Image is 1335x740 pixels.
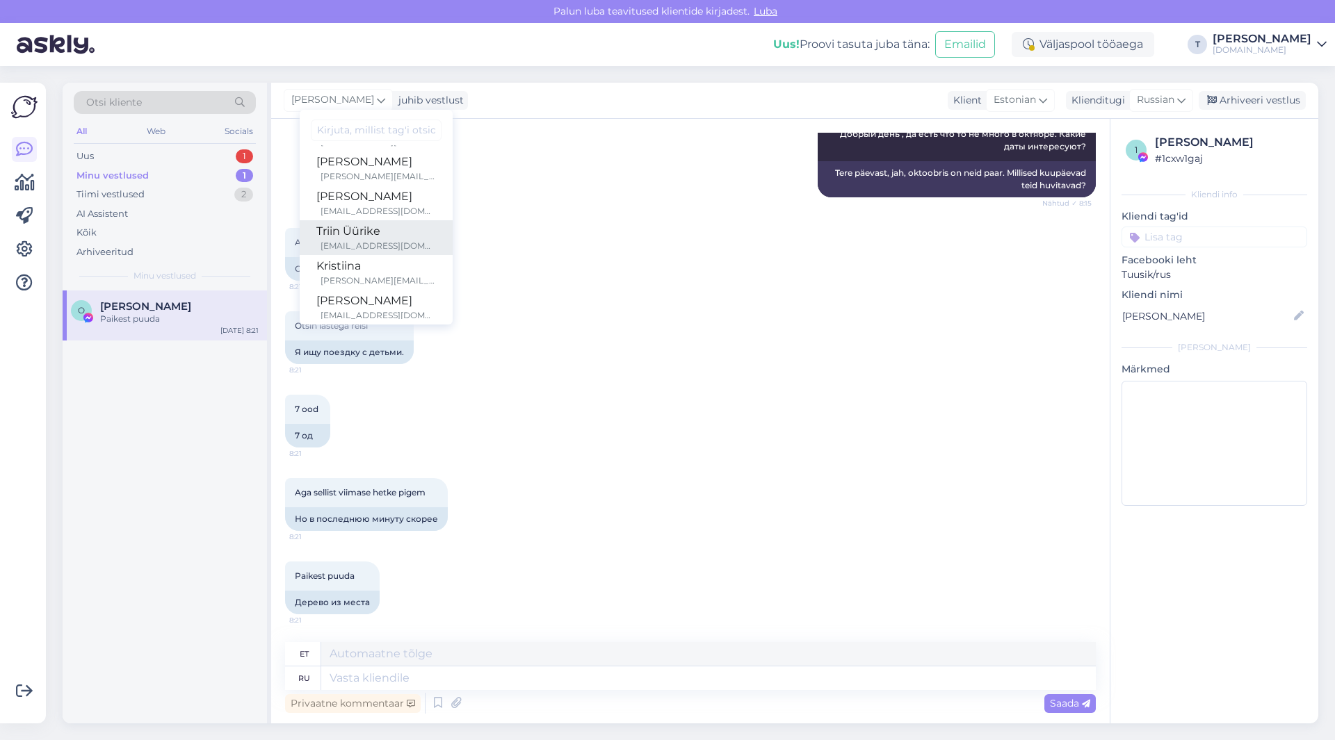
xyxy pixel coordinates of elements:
[750,5,782,17] span: Luba
[1188,35,1207,54] div: T
[1039,198,1092,208] span: Nähtud ✓ 8:15
[1213,33,1327,56] a: [PERSON_NAME][DOMAIN_NAME]
[234,188,253,202] div: 2
[285,591,380,614] div: Дерево из места
[285,257,359,281] div: С 18 октября
[295,570,355,581] span: Paikest puuda
[289,532,341,542] span: 8:21
[76,207,128,221] div: AI Assistent
[78,305,85,315] span: O
[393,93,464,108] div: juhib vestlust
[321,205,436,217] div: [EMAIL_ADDRESS][DOMAIN_NAME]
[1122,188,1307,201] div: Kliendi info
[133,270,196,282] span: Minu vestlused
[948,93,982,108] div: Klient
[1155,134,1303,151] div: [PERSON_NAME]
[285,694,421,713] div: Privaatne kommentaar
[994,92,1036,108] span: Estonian
[220,325,259,336] div: [DATE] 8:21
[76,149,94,163] div: Uus
[289,281,341,292] span: 8:21
[300,151,453,186] a: [PERSON_NAME][PERSON_NAME][EMAIL_ADDRESS][DOMAIN_NAME]
[76,169,149,183] div: Minu vestlused
[321,240,436,252] div: [EMAIL_ADDRESS][DOMAIN_NAME]
[1155,151,1303,166] div: # 1cxw1gaj
[1122,309,1291,324] input: Lisa nimi
[289,448,341,459] span: 8:21
[76,226,97,240] div: Kõik
[316,188,436,205] div: [PERSON_NAME]
[316,258,436,274] div: Kristiina
[76,245,133,259] div: Arhiveeritud
[1122,209,1307,224] p: Kliendi tag'id
[300,290,453,324] a: [PERSON_NAME][EMAIL_ADDRESS][DOMAIN_NAME]
[298,666,310,690] div: ru
[300,220,453,255] a: Triin Üürike[EMAIL_ADDRESS][DOMAIN_NAME]
[1122,268,1307,282] p: Tuusik/rus
[1122,362,1307,377] p: Märkmed
[289,365,341,375] span: 8:21
[1050,697,1090,709] span: Saada
[300,642,309,666] div: et
[316,154,436,170] div: [PERSON_NAME]
[295,237,347,247] span: Alates 18 okt
[1066,93,1125,108] div: Klienditugi
[74,122,90,140] div: All
[1122,227,1307,247] input: Lisa tag
[86,95,142,110] span: Otsi kliente
[1213,33,1311,44] div: [PERSON_NAME]
[11,94,38,120] img: Askly Logo
[144,122,168,140] div: Web
[100,300,191,313] span: Oksana Truu-Maidre
[300,186,453,220] a: [PERSON_NAME][EMAIL_ADDRESS][DOMAIN_NAME]
[773,38,800,51] b: Uus!
[316,293,436,309] div: [PERSON_NAME]
[285,340,414,364] div: Я ищу поездку с детьми.
[1012,32,1154,57] div: Väljaspool tööaega
[1122,288,1307,302] p: Kliendi nimi
[1122,253,1307,268] p: Facebooki leht
[316,223,436,240] div: Triin Üürike
[773,36,930,53] div: Proovi tasuta juba täna:
[285,507,448,531] div: Но в последнюю минуту скорее
[818,161,1096,197] div: Tere päevast, jah, oktoobris on neid paar. Millised kuupäevad teid huvitavad?
[76,188,145,202] div: Tiimi vestlused
[1199,91,1306,110] div: Arhiveeri vestlus
[295,320,368,331] span: Otsin lastega reisi
[1122,341,1307,354] div: [PERSON_NAME]
[1213,44,1311,56] div: [DOMAIN_NAME]
[285,424,330,447] div: 7 од
[311,120,442,141] input: Kirjuta, millist tag'i otsid
[291,92,374,108] span: [PERSON_NAME]
[236,169,253,183] div: 1
[1137,92,1174,108] span: Russian
[222,122,256,140] div: Socials
[289,615,341,625] span: 8:21
[1135,145,1138,155] span: 1
[935,31,995,58] button: Emailid
[100,313,259,325] div: Paikest puuda
[321,170,436,183] div: [PERSON_NAME][EMAIL_ADDRESS][DOMAIN_NAME]
[300,255,453,290] a: Kristiina[PERSON_NAME][EMAIL_ADDRESS][DOMAIN_NAME]
[236,149,253,163] div: 1
[295,487,426,498] span: Aga sellist viimase hetke pigem
[321,309,436,322] div: [EMAIL_ADDRESS][DOMAIN_NAME]
[295,404,318,414] span: 7 ood
[321,274,436,287] div: [PERSON_NAME][EMAIL_ADDRESS][DOMAIN_NAME]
